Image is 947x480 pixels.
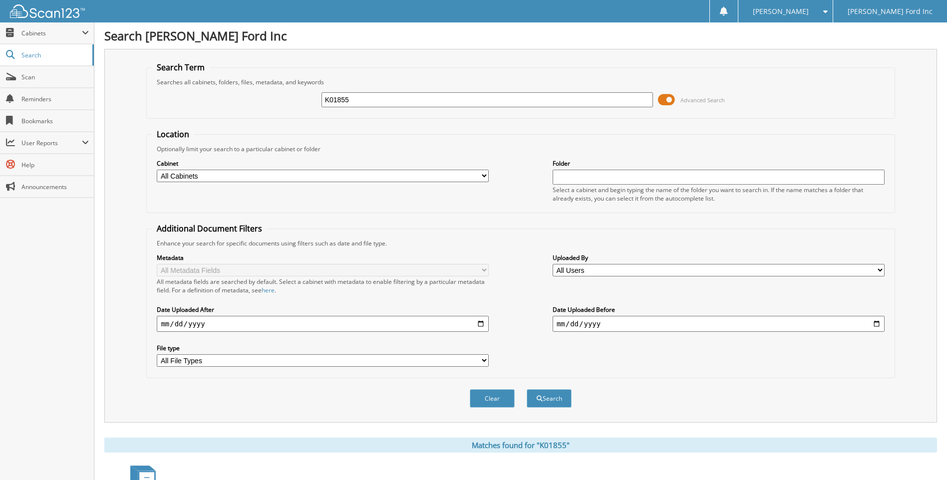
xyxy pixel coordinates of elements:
[21,117,89,125] span: Bookmarks
[470,389,515,408] button: Clear
[527,389,572,408] button: Search
[157,344,489,352] label: File type
[104,438,937,453] div: Matches found for "K01855"
[152,145,889,153] div: Optionally limit your search to a particular cabinet or folder
[152,129,194,140] legend: Location
[553,159,885,168] label: Folder
[753,8,809,14] span: [PERSON_NAME]
[21,51,87,59] span: Search
[680,96,725,104] span: Advanced Search
[152,239,889,247] div: Enhance your search for specific documents using filters such as date and file type.
[553,316,885,332] input: end
[262,286,275,294] a: here
[21,29,82,37] span: Cabinets
[21,73,89,81] span: Scan
[152,223,267,234] legend: Additional Document Filters
[553,305,885,314] label: Date Uploaded Before
[104,27,937,44] h1: Search [PERSON_NAME] Ford Inc
[157,316,489,332] input: start
[10,4,85,18] img: scan123-logo-white.svg
[157,253,489,262] label: Metadata
[21,161,89,169] span: Help
[152,62,210,73] legend: Search Term
[157,305,489,314] label: Date Uploaded After
[553,186,885,203] div: Select a cabinet and begin typing the name of the folder you want to search in. If the name match...
[157,159,489,168] label: Cabinet
[21,139,82,147] span: User Reports
[553,253,885,262] label: Uploaded By
[21,95,89,103] span: Reminders
[152,78,889,86] div: Searches all cabinets, folders, files, metadata, and keywords
[21,183,89,191] span: Announcements
[157,277,489,294] div: All metadata fields are searched by default. Select a cabinet with metadata to enable filtering b...
[848,8,933,14] span: [PERSON_NAME] Ford Inc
